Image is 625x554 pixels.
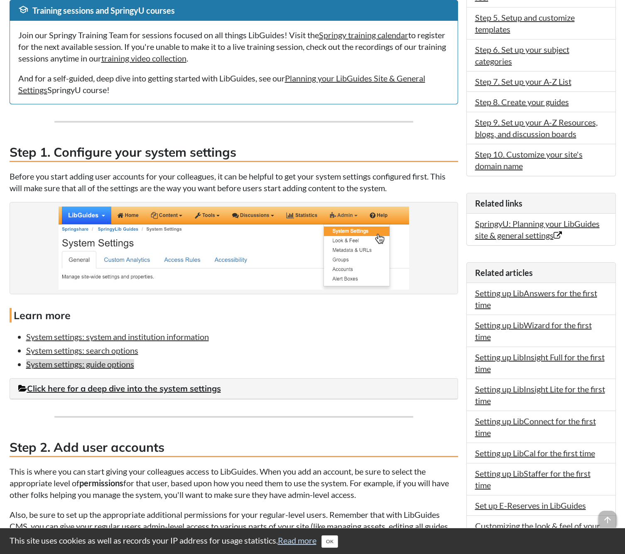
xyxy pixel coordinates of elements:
div: This site uses cookies as well as records your IP address for usage statistics. [1,534,624,548]
a: Step 7. Set up your A-Z List [475,76,571,86]
a: Springy training calendar [319,30,408,40]
a: Set up E-Reserves in LibGuides [475,500,586,510]
h3: Step 1. Configure your system settings [10,143,458,162]
a: System settings: guide options [26,359,134,369]
a: arrow_upward [598,512,617,522]
span: Related links [475,198,522,208]
a: Setting up LibCal for the first time [475,448,595,458]
a: Setting up LibWizard for the first time [475,320,592,342]
strong: permissions [79,478,123,488]
a: Setting up LibStaffer for the first time [475,468,591,490]
span: Training sessions and SpringyU courses [32,5,175,15]
a: Setting up LibInsight Lite for the first time [475,384,605,406]
a: Step 10. Customize your site's domain name [475,149,583,171]
h4: Learn more [10,308,458,323]
p: Also, be sure to set up the appropriate additional permissions for your regular-level users. Reme... [10,509,458,544]
a: SpringyU: Planning your LibGuides site & general settings [475,219,600,240]
p: And for a self-guided, deep dive into getting started with LibGuides, see our SpringyU course! [18,72,449,96]
a: training video collection [101,53,186,63]
a: Setting up LibConnect for the first time [475,416,596,438]
a: System settings: system and institution information [26,332,209,342]
span: arrow_upward [598,511,617,529]
p: This is where you can start giving your colleagues access to LibGuides. When you add an account, ... [10,465,458,500]
a: Setting up LibInsight Full for the first time [475,352,605,374]
span: Related articles [475,268,533,278]
span: school [18,5,28,15]
h3: Step 2. Add user accounts [10,438,458,457]
p: Before you start adding user accounts for your colleagues, it can be helpful to get your system s... [10,170,458,194]
p: Join our Springy Training Team for sessions focused on all things LibGuides! Visit the to registe... [18,29,449,64]
a: Setting up LibAnswers for the first time [475,288,597,310]
a: Customizing the look & feel of your LibGuides system [475,521,600,542]
a: Click here for a deep dive into the system settings [18,383,221,394]
a: Step 6. Set up your subject categories [475,44,569,66]
button: Close [321,535,338,548]
a: System settings: search options [26,345,138,355]
a: Step 9. Set up your A-Z Resources, blogs, and discussion boards [475,117,598,139]
a: Step 5. Setup and customize templates [475,12,575,34]
a: Step 8. Create your guides [475,97,569,107]
a: Read more [278,535,316,545]
img: The System Settings page [59,207,409,290]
